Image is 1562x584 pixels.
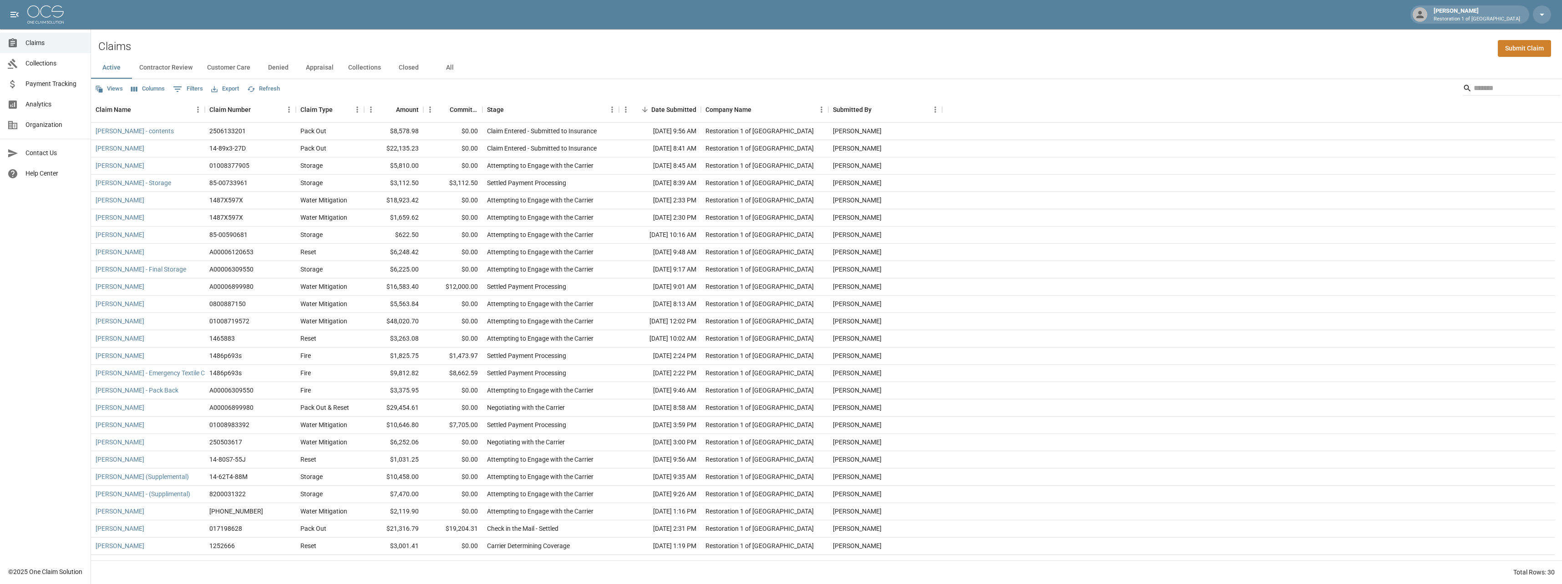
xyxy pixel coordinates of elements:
[300,403,349,412] div: Pack Out & Reset
[300,161,323,170] div: Storage
[487,559,593,568] div: Attempting to Engage with the Carrier
[705,317,814,326] div: Restoration 1 of Evansville
[299,57,341,79] button: Appraisal
[300,282,347,291] div: Water Mitigation
[96,334,144,343] a: [PERSON_NAME]
[504,103,517,116] button: Sort
[300,97,333,122] div: Claim Type
[209,541,235,550] div: 1252666
[487,438,565,447] div: Negotiating with the Carrier
[96,161,144,170] a: [PERSON_NAME]
[209,97,251,122] div: Claim Number
[487,196,593,205] div: Attempting to Engage with the Carrier
[705,247,814,257] div: Restoration 1 of Evansville
[423,451,482,468] div: $0.00
[619,278,701,296] div: [DATE] 9:01 AM
[705,541,814,550] div: Restoration 1 of Evansville
[619,347,701,365] div: [DATE] 2:24 PM
[619,468,701,486] div: [DATE] 9:35 AM
[487,317,593,326] div: Attempting to Engage with the Carrier
[96,196,144,205] a: [PERSON_NAME]
[833,368,882,378] div: Amanda Murry
[96,282,144,291] a: [PERSON_NAME]
[487,126,597,136] div: Claim Entered - Submitted to Insurance
[96,299,144,308] a: [PERSON_NAME]
[619,555,701,572] div: [DATE] 9:43 AM
[282,103,296,116] button: Menu
[705,351,814,360] div: Restoration 1 of Evansville
[619,451,701,468] div: [DATE] 9:56 AM
[619,140,701,157] div: [DATE] 8:41 AM
[93,82,125,96] button: Views
[487,403,565,412] div: Negotiating with the Carrier
[423,140,482,157] div: $0.00
[300,144,326,153] div: Pack Out
[705,455,814,464] div: Restoration 1 of Evansville
[209,455,246,464] div: 14-80S7-55J
[487,213,593,222] div: Attempting to Engage with the Carrier
[833,144,882,153] div: Amanda Murry
[423,382,482,399] div: $0.00
[245,82,282,96] button: Refresh
[300,489,323,498] div: Storage
[300,472,323,481] div: Storage
[96,247,144,257] a: [PERSON_NAME]
[487,472,593,481] div: Attempting to Engage with the Carrier
[705,213,814,222] div: Restoration 1 of Evansville
[705,403,814,412] div: Restoration 1 of Evansville
[619,486,701,503] div: [DATE] 9:26 AM
[605,103,619,116] button: Menu
[423,278,482,296] div: $12,000.00
[619,97,701,122] div: Date Submitted
[209,247,254,257] div: A00006120653
[364,330,423,347] div: $3,263.08
[364,382,423,399] div: $3,375.95
[300,524,326,533] div: Pack Out
[423,347,482,365] div: $1,473.97
[833,334,882,343] div: Amanda Murry
[423,296,482,313] div: $0.00
[25,169,83,178] span: Help Center
[619,123,701,140] div: [DATE] 9:56 AM
[619,227,701,244] div: [DATE] 10:16 AM
[1430,6,1524,23] div: [PERSON_NAME]
[364,434,423,451] div: $6,252.06
[209,282,254,291] div: A00006899980
[364,468,423,486] div: $10,458.00
[833,196,882,205] div: Amanda Murry
[98,40,131,53] h2: Claims
[209,403,254,412] div: A00006899980
[423,97,482,122] div: Committed Amount
[833,489,882,498] div: Amanda Murry
[300,196,347,205] div: Water Mitigation
[364,296,423,313] div: $5,563.84
[705,265,814,274] div: Restoration 1 of Evansville
[705,144,814,153] div: Restoration 1 of Evansville
[300,299,347,308] div: Water Mitigation
[705,196,814,205] div: Restoration 1 of Evansville
[300,265,323,274] div: Storage
[200,57,258,79] button: Customer Care
[209,472,248,481] div: 14-62T4-88M
[300,386,311,395] div: Fire
[209,126,246,136] div: 2506133201
[833,559,882,568] div: Amanda Murry
[388,57,429,79] button: Closed
[833,126,882,136] div: Amanda Murry
[364,555,423,572] div: $8,715.00
[701,97,828,122] div: Company Name
[487,144,597,153] div: Claim Entered - Submitted to Insurance
[423,434,482,451] div: $0.00
[91,97,205,122] div: Claim Name
[1498,40,1551,57] a: Submit Claim
[619,296,701,313] div: [DATE] 8:13 AM
[487,351,566,360] div: Settled Payment Processing
[423,330,482,347] div: $0.00
[96,317,144,326] a: [PERSON_NAME]
[300,351,311,360] div: Fire
[364,503,423,520] div: $2,119.90
[487,489,593,498] div: Attempting to Engage with the Carrier
[396,97,419,122] div: Amount
[705,230,814,239] div: Restoration 1 of Evansville
[364,157,423,175] div: $5,810.00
